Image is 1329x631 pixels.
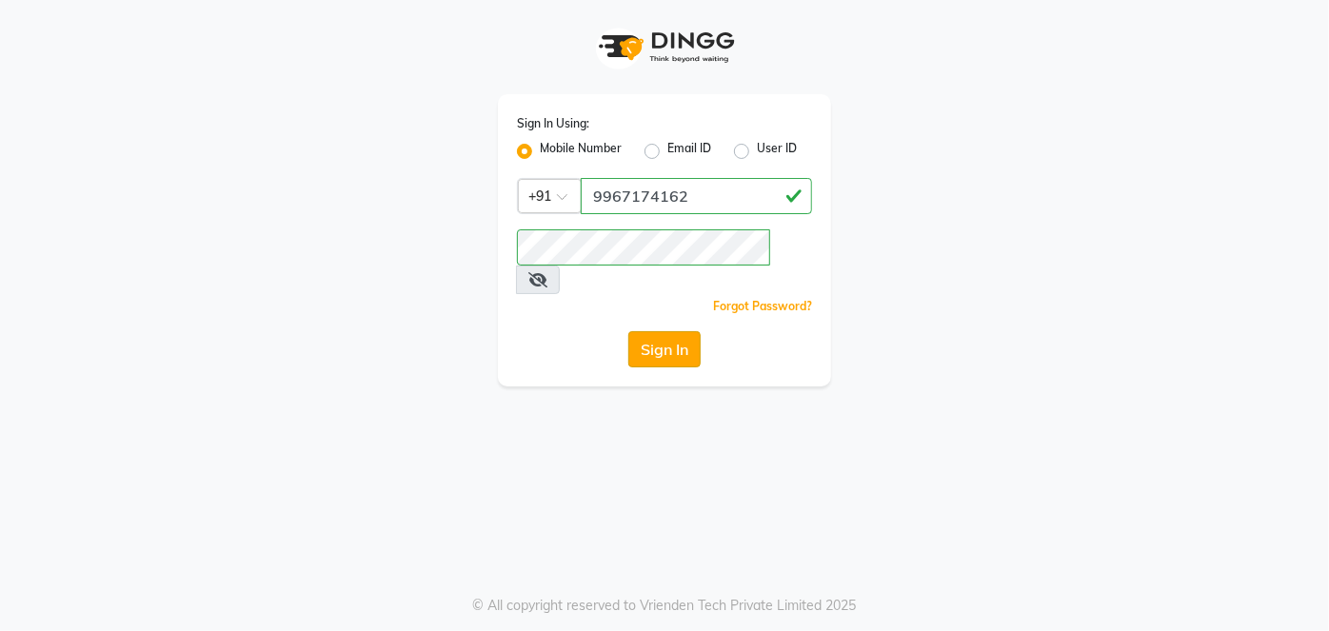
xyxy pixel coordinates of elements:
img: logo1.svg [588,19,741,75]
label: User ID [757,140,797,163]
label: Email ID [667,140,711,163]
a: Forgot Password? [713,299,812,313]
input: Username [517,229,770,266]
label: Sign In Using: [517,115,589,132]
label: Mobile Number [540,140,622,163]
button: Sign In [628,331,701,367]
input: Username [581,178,812,214]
